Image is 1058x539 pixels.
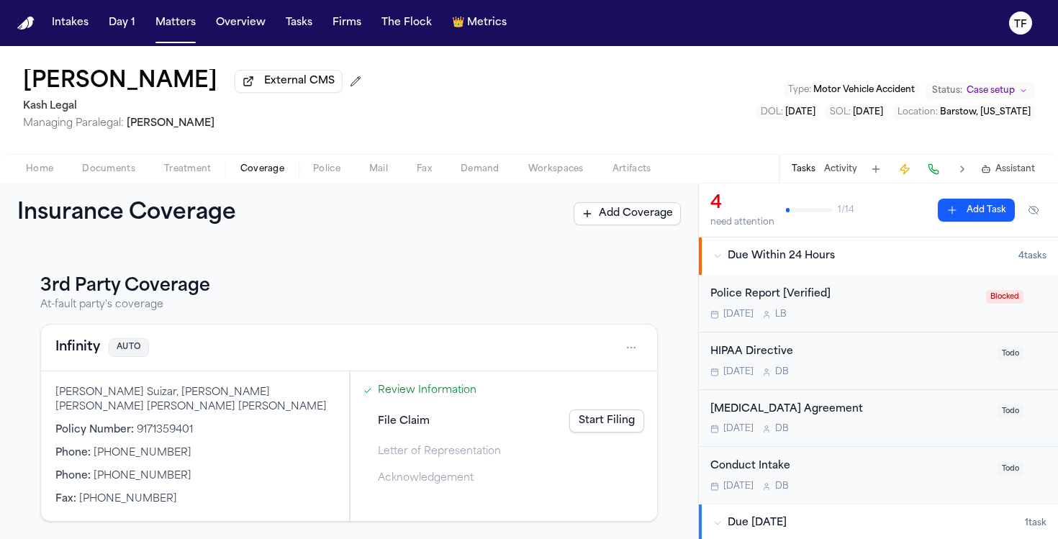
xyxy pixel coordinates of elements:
div: Open task: HIPAA Directive [699,332,1058,390]
span: D B [775,366,789,378]
a: Tasks [280,10,318,36]
button: Make a Call [923,159,944,179]
a: Open Review Information [378,383,476,398]
button: Firms [327,10,367,36]
span: Acknowledgement [378,471,474,486]
span: [PHONE_NUMBER] [94,448,191,458]
span: Todo [998,404,1023,418]
span: Police [313,163,340,175]
h3: 3rd Party Coverage [40,275,658,298]
span: Assistant [995,163,1035,175]
span: [PHONE_NUMBER] [94,471,191,481]
div: Open task: Retainer Agreement [699,390,1058,448]
button: crownMetrics [446,10,512,36]
span: [PHONE_NUMBER] [79,494,177,504]
a: Day 1 [103,10,141,36]
button: Assistant [981,163,1035,175]
button: Open actions [620,336,643,359]
h1: [PERSON_NAME] [23,69,217,95]
span: Letter of Representation [378,444,501,459]
div: Steps [358,379,650,490]
button: Add Task [938,199,1015,222]
button: Create Immediate Task [895,159,915,179]
button: Overview [210,10,271,36]
span: D B [775,481,789,492]
span: Type : [788,86,811,94]
span: Managing Paralegal: [23,118,124,129]
span: DOL : [761,108,783,117]
h2: Kash Legal [23,98,367,115]
span: [DATE] [723,481,754,492]
button: Add Task [866,159,886,179]
span: External CMS [264,74,335,89]
span: Barstow, [US_STATE] [940,108,1031,117]
span: Policy Number : [55,425,134,435]
span: SOL : [830,108,851,117]
button: Due Within 24 Hours4tasks [699,237,1058,275]
span: AUTO [109,338,149,358]
span: 9171359401 [137,425,193,435]
span: Fax [417,163,432,175]
span: [DATE] [723,309,754,320]
span: Coverage [240,163,284,175]
span: L B [775,309,787,320]
span: Mail [369,163,388,175]
span: Status: [932,85,962,96]
span: Case setup [967,85,1015,96]
span: 4 task s [1018,250,1046,262]
div: Open task: Police Report [Verified] [699,275,1058,332]
button: The Flock [376,10,438,36]
button: Edit DOL: 2025-09-29 [756,105,820,119]
span: Motor Vehicle Accident [813,86,915,94]
span: 1 task [1025,517,1046,529]
button: Edit Location: Barstow, California [893,105,1035,119]
div: Open task: Conduct Intake [699,447,1058,504]
span: Todo [998,347,1023,361]
span: Location : [898,108,938,117]
a: Matters [150,10,202,36]
span: [PERSON_NAME] [127,118,214,129]
h1: Insurance Coverage [17,201,268,227]
span: Treatment [164,163,212,175]
span: Phone : [55,448,91,458]
span: Due Within 24 Hours [728,249,835,263]
button: Add Coverage [574,202,681,225]
button: Edit matter name [23,69,217,95]
button: External CMS [235,70,343,93]
span: Artifacts [612,163,651,175]
button: Edit SOL: 2027-09-29 [826,105,887,119]
button: Activity [824,163,857,175]
div: Conduct Intake [710,458,989,475]
button: Hide completed tasks (⌘⇧H) [1021,199,1046,222]
span: Fax : [55,494,76,504]
span: [DATE] [723,423,754,435]
a: Home [17,17,35,30]
span: Documents [82,163,135,175]
button: Tasks [792,163,815,175]
div: 4 [710,192,774,215]
p: At-fault party's coverage [40,298,658,312]
div: Police Report [Verified] [710,286,977,303]
span: [DATE] [853,108,883,117]
span: Phone : [55,471,91,481]
span: D B [775,423,789,435]
button: Intakes [46,10,94,36]
span: Todo [998,462,1023,476]
span: File Claim [378,414,430,429]
a: Start Filing [569,409,644,432]
div: HIPAA Directive [710,344,989,361]
button: Change status from Case setup [925,82,1035,99]
div: need attention [710,217,774,228]
div: [PERSON_NAME] Suizar, [PERSON_NAME] [PERSON_NAME] [PERSON_NAME] [PERSON_NAME] [55,386,335,415]
span: [DATE] [785,108,815,117]
span: Demand [461,163,499,175]
button: View coverage details [55,338,100,358]
span: 1 / 14 [838,204,854,216]
div: [MEDICAL_DATA] Agreement [710,402,989,418]
span: Home [26,163,53,175]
